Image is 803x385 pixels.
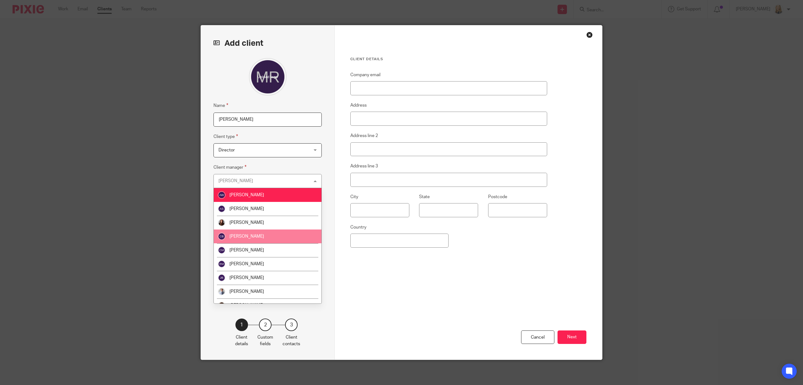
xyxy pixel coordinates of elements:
div: Close this dialog window [586,32,593,38]
span: [PERSON_NAME] [229,234,264,239]
img: svg%3E [218,205,225,213]
label: Country [350,224,366,230]
img: svg%3E [218,274,225,282]
label: State [419,194,430,200]
label: Name [213,102,228,109]
label: Postcode [488,194,507,200]
div: 3 [285,319,298,331]
label: Address line 2 [350,133,378,139]
span: [PERSON_NAME] [229,220,264,225]
div: 1 [235,319,248,331]
img: IMG_9924.jpg [218,288,225,295]
img: svg%3E [218,191,225,199]
img: IMG_0011.jpg [218,219,225,226]
p: Client details [235,334,248,347]
div: 2 [259,319,272,331]
span: [PERSON_NAME] [229,262,264,266]
h3: Client details [350,57,547,62]
label: Address line 3 [350,163,378,169]
img: svg%3E [218,233,225,240]
label: Company email [350,72,380,78]
img: Pixie%204.jpg [218,302,225,309]
span: Director [218,148,235,152]
label: City [350,194,358,200]
h2: Add client [213,38,322,49]
span: [PERSON_NAME] [229,193,264,197]
img: svg%3E [218,260,225,268]
button: Next [558,330,586,344]
div: [PERSON_NAME] [218,179,253,183]
div: Cancel [521,330,554,344]
span: [PERSON_NAME] [229,303,264,308]
p: Client contacts [283,334,300,347]
span: [PERSON_NAME] [229,207,264,211]
label: Client manager [213,164,246,171]
label: Address [350,102,367,108]
p: Custom fields [257,334,273,347]
img: svg%3E [218,246,225,254]
span: [PERSON_NAME] [229,248,264,252]
span: [PERSON_NAME] [229,289,264,294]
label: Client type [213,133,238,140]
span: [PERSON_NAME] [229,276,264,280]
